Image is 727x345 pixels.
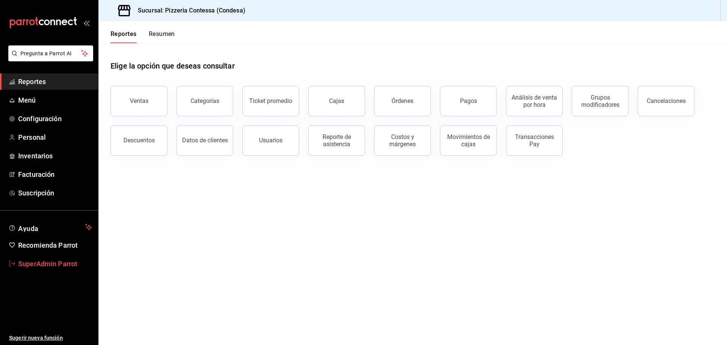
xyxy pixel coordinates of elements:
button: Resumen [149,30,175,43]
button: Pregunta a Parrot AI [8,45,93,61]
button: Categorías [176,86,233,116]
div: navigation tabs [111,30,175,43]
button: Transacciones Pay [506,125,563,156]
span: Suscripción [18,188,92,198]
button: Datos de clientes [176,125,233,156]
div: Descuentos [123,137,155,144]
button: Descuentos [111,125,167,156]
button: Análisis de venta por hora [506,86,563,116]
span: SuperAdmin Parrot [18,259,92,269]
h1: Elige la opción que deseas consultar [111,60,235,72]
div: Grupos modificadores [577,94,624,108]
button: open_drawer_menu [83,20,89,26]
button: Costos y márgenes [374,125,431,156]
div: Órdenes [392,97,413,105]
span: Inventarios [18,151,92,161]
div: Datos de clientes [182,137,228,144]
span: Reportes [18,76,92,87]
div: Categorías [190,97,219,105]
button: Reportes [111,30,137,43]
button: Órdenes [374,86,431,116]
button: Ventas [111,86,167,116]
div: Costos y márgenes [379,133,426,148]
button: Reporte de asistencia [308,125,365,156]
span: Facturación [18,169,92,180]
div: Reporte de asistencia [313,133,360,148]
button: Movimientos de cajas [440,125,497,156]
div: Ticket promedio [249,97,292,105]
span: Recomienda Parrot [18,240,92,250]
div: Usuarios [259,137,282,144]
span: Sugerir nueva función [9,334,92,342]
span: Pregunta a Parrot AI [20,50,81,58]
button: Ticket promedio [242,86,299,116]
div: Pagos [460,97,477,105]
h3: Sucursal: Pizzeria Contessa (Condesa) [132,6,245,15]
div: Cajas [329,97,344,105]
button: Cancelaciones [638,86,694,116]
button: Pagos [440,86,497,116]
button: Grupos modificadores [572,86,629,116]
span: Personal [18,132,92,142]
div: Cancelaciones [647,97,686,105]
button: Cajas [308,86,365,116]
a: Pregunta a Parrot AI [5,55,93,63]
span: Menú [18,95,92,105]
div: Transacciones Pay [511,133,558,148]
div: Movimientos de cajas [445,133,492,148]
button: Usuarios [242,125,299,156]
div: Ventas [130,97,148,105]
div: Análisis de venta por hora [511,94,558,108]
span: Configuración [18,114,92,124]
span: Ayuda [18,223,82,232]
